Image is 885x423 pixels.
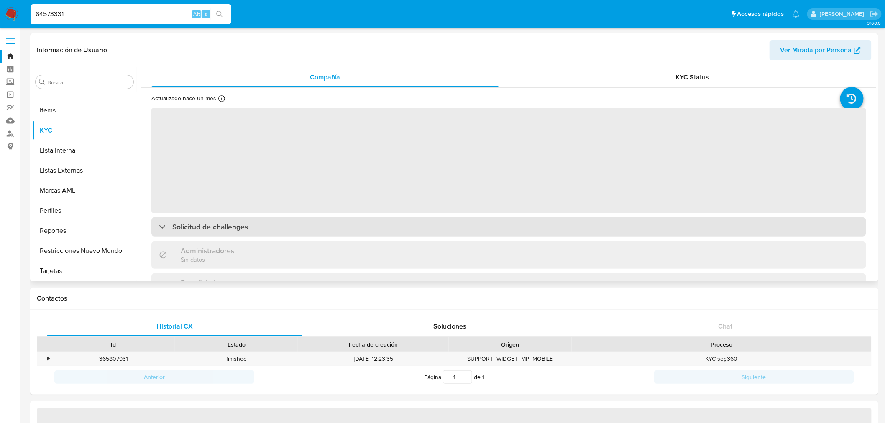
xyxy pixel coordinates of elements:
[47,79,130,86] input: Buscar
[151,94,216,102] p: Actualizado hace un mes
[172,222,248,232] h3: Solicitud de challenges
[211,8,228,20] button: search-icon
[654,370,854,384] button: Siguiente
[151,273,866,301] div: Beneficiarios
[32,140,137,161] button: Lista Interna
[572,352,871,366] div: KYC seg360
[32,161,137,181] button: Listas Externas
[181,246,234,255] h3: Administradores
[181,255,234,263] p: Sin datos
[32,181,137,201] button: Marcas AML
[32,221,137,241] button: Reportes
[676,72,709,82] span: KYC Status
[205,10,207,18] span: s
[32,261,137,281] button: Tarjetas
[156,321,193,331] span: Historial CX
[39,79,46,85] button: Buscar
[719,321,733,331] span: Chat
[181,278,223,288] h3: Beneficiarios
[58,340,169,349] div: Id
[780,40,852,60] span: Ver Mirada por Persona
[32,241,137,261] button: Restricciones Nuevo Mundo
[32,100,137,120] button: Items
[482,373,484,381] span: 1
[455,340,566,349] div: Origen
[181,340,292,349] div: Estado
[151,241,866,268] div: AdministradoresSin datos
[193,10,200,18] span: Alt
[52,352,175,366] div: 365807931
[793,10,800,18] a: Notificaciones
[578,340,865,349] div: Proceso
[175,352,298,366] div: finished
[298,352,449,366] div: [DATE] 12:23:35
[770,40,872,60] button: Ver Mirada por Persona
[151,108,866,213] span: ‌
[54,370,254,384] button: Anterior
[434,321,467,331] span: Soluciones
[304,340,443,349] div: Fecha de creación
[737,10,784,18] span: Accesos rápidos
[47,355,49,363] div: •
[449,352,572,366] div: SUPPORT_WIDGET_MP_MOBILE
[37,46,107,54] h1: Información de Usuario
[310,72,340,82] span: Compañía
[31,9,231,20] input: Buscar usuario o caso...
[151,217,866,237] div: Solicitud de challenges
[32,120,137,140] button: KYC
[820,10,867,18] p: gregorio.negri@mercadolibre.com
[870,10,879,18] a: Salir
[37,294,872,303] h1: Contactos
[32,201,137,221] button: Perfiles
[424,370,484,384] span: Página de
